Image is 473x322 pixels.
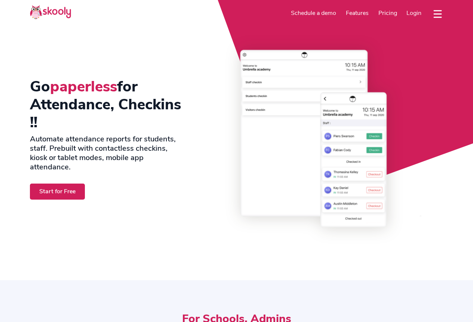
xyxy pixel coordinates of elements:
button: dropdown menu [432,5,443,22]
a: Start for Free [30,184,85,200]
a: Schedule a demo [286,7,341,19]
span: paperless [50,76,117,97]
span: Pricing [378,9,397,17]
a: Pricing [374,7,402,19]
img: Student Attendance Management Software & App - <span class='notranslate'>Skooly | Try for Free [195,45,443,232]
h1: Go for Attendance, Checkins !! [30,78,183,131]
a: Login [402,7,426,19]
h2: Automate attendance reports for students, staff. Prebuilt with contactless checkins, kiosk or tab... [30,134,183,172]
span: Login [406,9,421,17]
img: Skooly [30,5,71,19]
a: Features [341,7,374,19]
